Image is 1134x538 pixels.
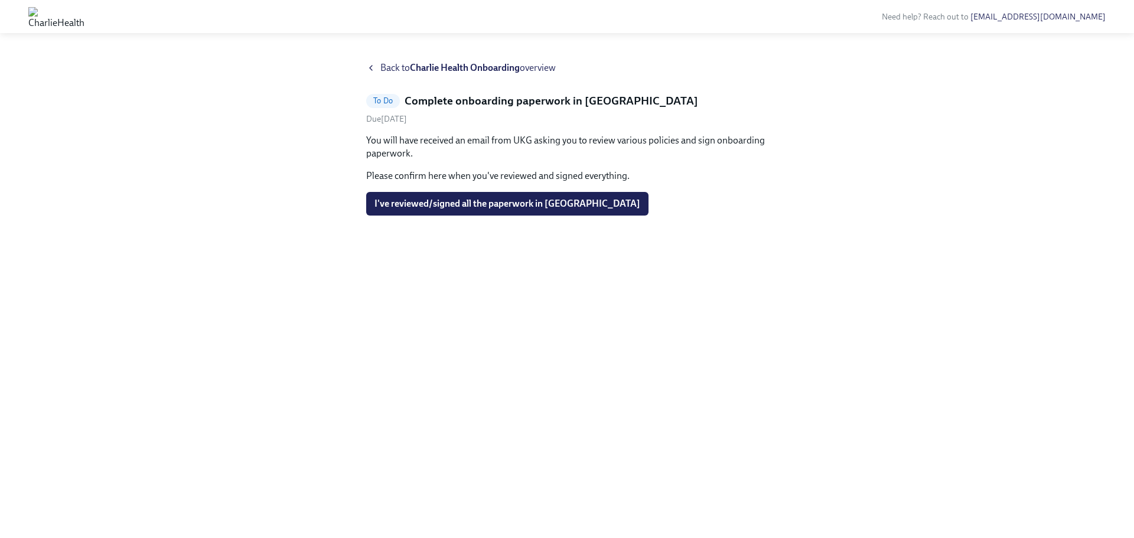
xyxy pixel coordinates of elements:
span: I've reviewed/signed all the paperwork in [GEOGRAPHIC_DATA] [374,198,640,210]
span: Need help? Reach out to [882,12,1106,22]
h5: Complete onboarding paperwork in [GEOGRAPHIC_DATA] [405,93,698,109]
img: CharlieHealth [28,7,84,26]
span: Friday, September 19th 2025, 10:00 am [366,114,407,124]
span: To Do [366,96,400,105]
a: Back toCharlie Health Onboardingoverview [366,61,768,74]
span: Back to overview [380,61,556,74]
button: I've reviewed/signed all the paperwork in [GEOGRAPHIC_DATA] [366,192,649,216]
strong: Charlie Health Onboarding [410,62,520,73]
p: You will have received an email from UKG asking you to review various policies and sign onboardin... [366,134,768,160]
a: [EMAIL_ADDRESS][DOMAIN_NAME] [970,12,1106,22]
p: Please confirm here when you've reviewed and signed everything. [366,169,768,182]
